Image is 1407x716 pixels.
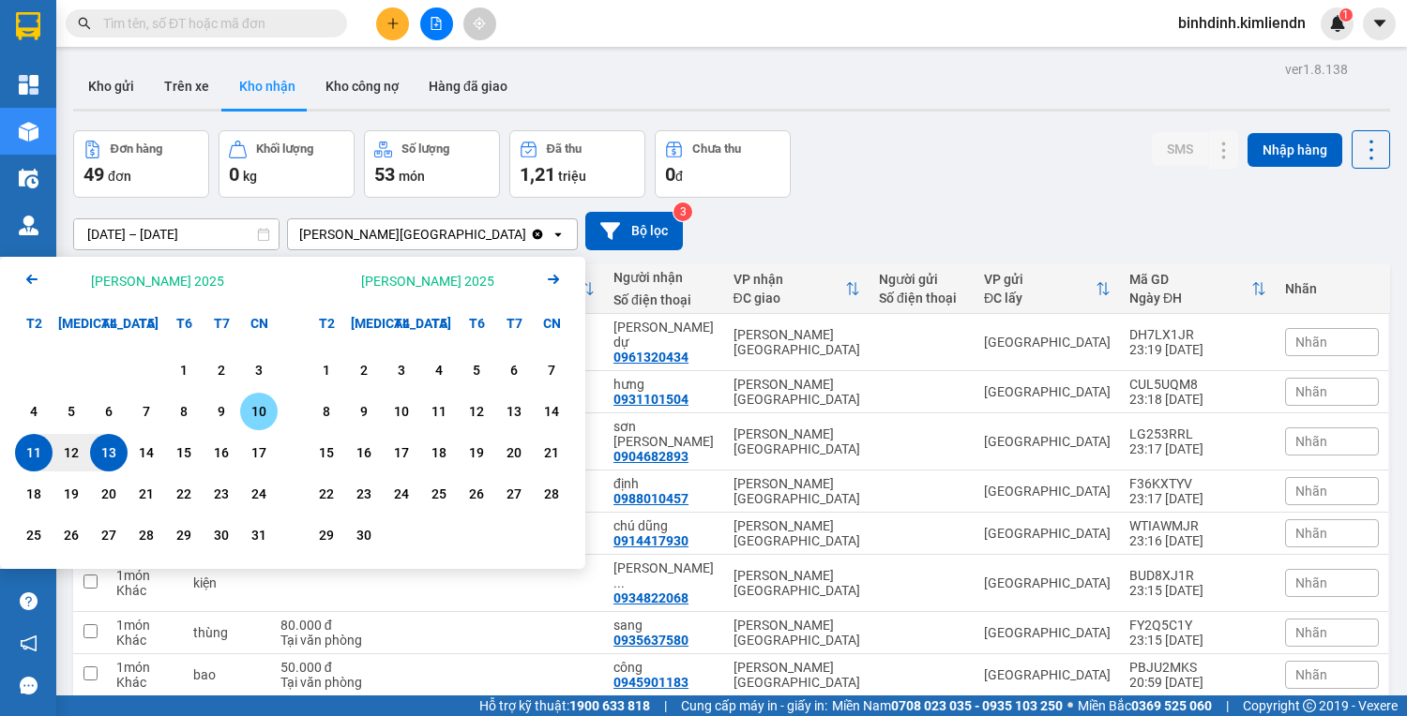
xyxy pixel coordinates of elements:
img: icon-new-feature [1329,15,1346,32]
div: 11 [426,400,452,423]
div: 28 [133,524,159,546]
div: 23:19 [DATE] [1129,342,1266,357]
div: 24 [388,483,415,505]
div: 21 [133,483,159,505]
span: đ [675,169,683,184]
div: Khác [116,583,174,598]
div: Choose Thứ Bảy, tháng 08 23 2025. It's available. [203,475,240,513]
div: anh dự [613,320,714,350]
div: Choose Thứ Năm, tháng 09 18 2025. It's available. [420,434,458,471]
div: 23 [351,483,377,505]
div: Choose Thứ Ba, tháng 08 26 2025. It's available. [53,516,90,554]
span: copyright [1303,699,1316,712]
div: Choose Thứ Năm, tháng 08 21 2025. It's available. [128,475,165,513]
div: Choose Chủ Nhật, tháng 08 3 2025. It's available. [240,351,278,389]
span: Nhãn [1295,667,1327,682]
div: T7 [203,305,240,342]
div: 11 [21,441,47,464]
div: Số lượng [401,142,449,156]
div: Người gửi [879,272,965,287]
div: Choose Thứ Hai, tháng 09 22 2025. It's available. [308,475,345,513]
div: Choose Thứ Tư, tháng 09 24 2025. It's available. [383,475,420,513]
div: Số điện thoại [613,292,714,307]
div: Choose Thứ Ba, tháng 08 19 2025. It's available. [53,475,90,513]
span: Hỗ trợ kỹ thuật: [479,695,650,716]
div: CN [533,305,570,342]
div: Đã thu [547,142,582,156]
div: 3 [388,359,415,381]
div: Choose Thứ Sáu, tháng 09 19 2025. It's available. [458,434,495,471]
span: 49 [83,163,104,186]
div: 16 [351,441,377,464]
div: 28 [538,483,565,505]
div: Choose Chủ Nhật, tháng 08 31 2025. It's available. [240,516,278,554]
div: 17 [246,441,272,464]
div: Choose Thứ Ba, tháng 08 12 2025. It's available. [53,434,90,471]
div: 5 [58,400,84,423]
div: [PERSON_NAME][GEOGRAPHIC_DATA] [734,518,860,548]
div: [PERSON_NAME][GEOGRAPHIC_DATA] [734,377,860,407]
span: Nhãn [1295,484,1327,499]
th: Toggle SortBy [975,264,1120,314]
span: Miền Nam [832,695,1063,716]
div: [PERSON_NAME][GEOGRAPHIC_DATA] [734,618,860,648]
input: Selected Bình Định. [528,225,530,244]
div: Choose Thứ Sáu, tháng 09 12 2025. It's available. [458,393,495,430]
div: 0961320434 [613,350,688,365]
span: 1 [1342,8,1349,22]
div: 29 [313,524,340,546]
div: 0935637580 [613,633,688,648]
div: Choose Thứ Hai, tháng 09 8 2025. It's available. [308,393,345,430]
div: Choose Thứ Sáu, tháng 09 26 2025. It's available. [458,475,495,513]
div: 18 [21,483,47,505]
div: 19 [58,483,84,505]
span: Nhãn [1295,575,1327,590]
div: 20 [96,483,122,505]
div: Choose Thứ Hai, tháng 08 18 2025. It's available. [15,475,53,513]
div: [GEOGRAPHIC_DATA] [984,484,1111,499]
div: kiện [193,575,262,590]
svg: Arrow Right [542,268,565,291]
div: 4 [426,359,452,381]
span: search [78,17,91,30]
div: 27 [501,483,527,505]
div: 0931101504 [613,392,688,407]
div: 23:17 [DATE] [1129,441,1266,456]
span: Miền Bắc [1078,695,1212,716]
div: 15 [171,441,197,464]
div: Selected end date. Thứ Tư, tháng 08 13 2025. It's available. [90,434,128,471]
div: Choose Thứ Năm, tháng 08 14 2025. It's available. [128,434,165,471]
button: plus [376,7,409,40]
div: Khác [116,675,174,690]
button: Trên xe [149,64,224,109]
div: VP gửi [984,272,1096,287]
div: F36KXTYV [1129,476,1266,491]
span: binhdinh.kimliendn [1163,11,1321,35]
div: DH7LX1JR [1129,327,1266,342]
div: T5 [420,305,458,342]
div: [PERSON_NAME][GEOGRAPHIC_DATA] [299,225,526,244]
div: [PERSON_NAME] 2025 [361,272,494,291]
span: Nhãn [1295,625,1327,640]
span: | [1226,695,1229,716]
div: Choose Thứ Tư, tháng 09 10 2025. It's available. [383,393,420,430]
svg: open [551,227,566,242]
div: Số điện thoại [879,291,965,306]
div: Choose Thứ Bảy, tháng 09 27 2025. It's available. [495,475,533,513]
div: Choose Thứ Ba, tháng 08 5 2025. It's available. [53,393,90,430]
div: Choose Thứ Bảy, tháng 08 2 2025. It's available. [203,351,240,389]
button: Previous month. [21,268,43,293]
span: ... [613,575,625,590]
img: dashboard-icon [19,75,38,95]
span: Nhãn [1295,434,1327,449]
div: 16 [208,441,234,464]
div: Khối lượng [256,142,313,156]
div: Tại văn phòng [280,675,367,690]
div: Choose Thứ Sáu, tháng 08 15 2025. It's available. [165,434,203,471]
div: Choose Thứ Hai, tháng 08 25 2025. It's available. [15,516,53,554]
div: 0914417930 [613,533,688,548]
div: Choose Thứ Tư, tháng 09 17 2025. It's available. [383,434,420,471]
div: Nhãn [1285,281,1379,296]
span: question-circle [20,592,38,610]
div: 9 [351,400,377,423]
